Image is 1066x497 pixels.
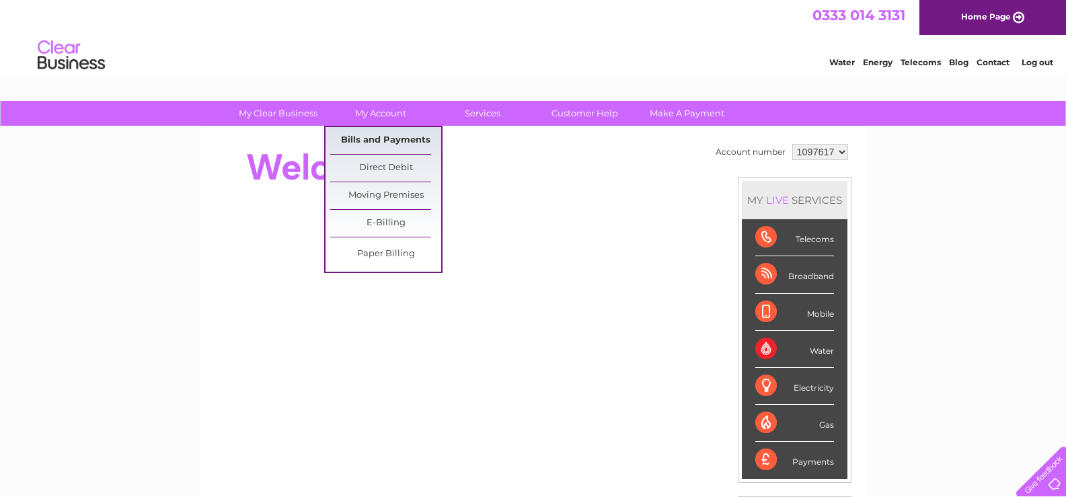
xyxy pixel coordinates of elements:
div: MY SERVICES [742,181,847,219]
a: Paper Billing [330,241,441,268]
a: Services [427,101,538,126]
div: Broadband [755,256,834,293]
div: Gas [755,405,834,442]
a: Water [829,57,855,67]
div: Mobile [755,294,834,331]
img: logo.png [37,35,106,76]
a: Log out [1022,57,1053,67]
a: Bills and Payments [330,127,441,154]
a: Moving Premises [330,182,441,209]
a: Telecoms [901,57,941,67]
div: Water [755,331,834,368]
div: Telecoms [755,219,834,256]
a: Customer Help [529,101,640,126]
a: My Account [325,101,436,126]
div: Payments [755,442,834,478]
a: Energy [863,57,892,67]
td: Account number [712,141,789,163]
div: LIVE [763,194,792,206]
a: E-Billing [330,210,441,237]
a: Blog [949,57,968,67]
a: Direct Debit [330,155,441,182]
a: Make A Payment [632,101,743,126]
a: Contact [977,57,1010,67]
div: Electricity [755,368,834,405]
div: Clear Business is a trading name of Verastar Limited (registered in [GEOGRAPHIC_DATA] No. 3667643... [216,7,851,65]
a: 0333 014 3131 [812,7,905,24]
a: My Clear Business [223,101,334,126]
